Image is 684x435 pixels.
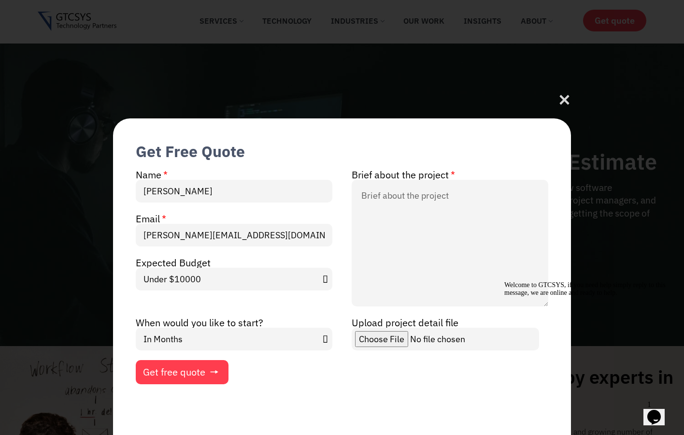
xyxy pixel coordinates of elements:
[4,4,165,19] span: Welcome to GTCSYS, if you need help simply reply to this message, we are online and ready to help.
[136,168,548,384] form: New Form
[136,170,168,180] label: Name
[136,224,332,246] input: Enter your email address
[136,258,211,268] label: Expected Budget
[136,141,245,161] div: Get Free Quote
[136,180,332,203] input: Enter your full name
[643,396,674,425] iframe: chat widget
[500,277,674,391] iframe: chat widget
[352,170,455,180] label: Brief about the project
[136,360,228,384] button: Get free quote
[136,318,263,328] label: When would you like to start?
[143,367,205,377] span: Get free quote
[4,4,178,19] div: Welcome to GTCSYS, if you need help simply reply to this message, we are online and ready to help.
[352,318,458,328] label: Upload project detail file
[136,214,166,224] label: Email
